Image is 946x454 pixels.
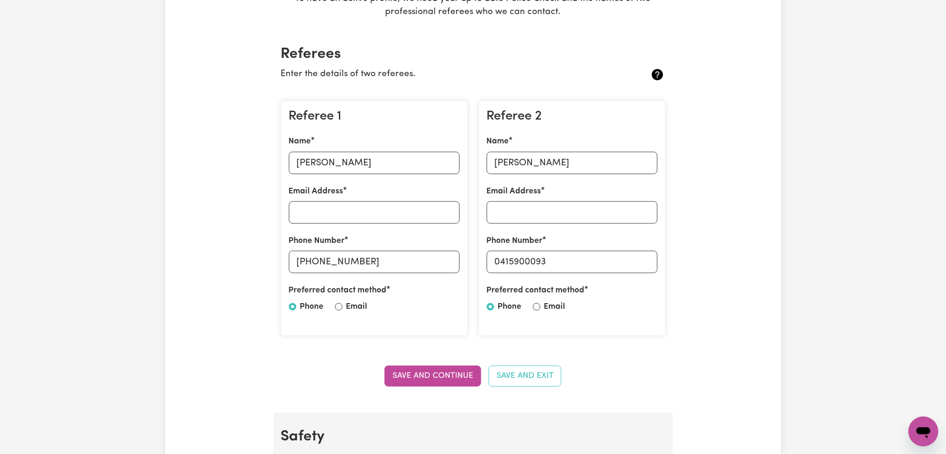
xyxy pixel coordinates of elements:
button: Save and Continue [385,366,481,386]
label: Preferred contact method [289,284,387,297]
label: Phone [300,301,324,313]
h3: Referee 2 [487,109,658,125]
button: Save and Exit [489,366,561,386]
label: Name [487,135,509,148]
label: Email [544,301,566,313]
label: Email Address [289,185,343,198]
label: Phone Number [289,235,345,247]
label: Phone [498,301,522,313]
label: Email [346,301,368,313]
h3: Referee 1 [289,109,460,125]
label: Name [289,135,311,148]
label: Email Address [487,185,541,198]
iframe: Button to launch messaging window [909,417,939,447]
label: Phone Number [487,235,543,247]
p: Enter the details of two referees. [281,68,602,81]
h2: Referees [281,45,666,63]
label: Preferred contact method [487,284,585,297]
h2: Safety [281,428,666,446]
